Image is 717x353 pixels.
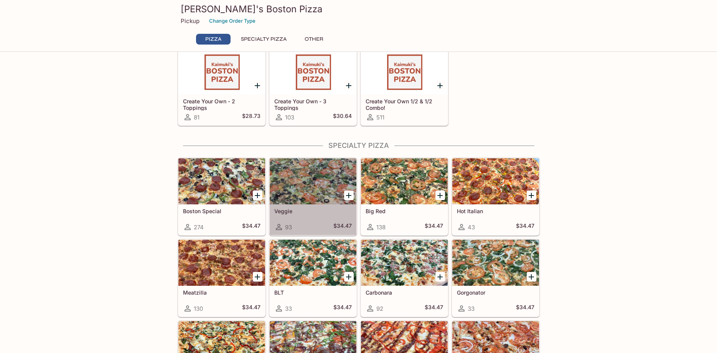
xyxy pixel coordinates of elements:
[194,305,203,312] span: 130
[270,48,356,94] div: Create Your Own - 3 Toppings
[435,272,445,282] button: Add Carbonara
[452,158,539,235] a: Hot Italian43$34.47
[274,98,352,111] h5: Create Your Own - 3 Toppings
[457,289,534,296] h5: Gorgonator
[344,81,354,90] button: Add Create Your Own - 3 Toppings
[333,304,352,313] h5: $34.47
[366,208,443,214] h5: Big Red
[181,17,199,25] p: Pickup
[297,34,331,45] button: Other
[376,114,384,121] span: 511
[274,289,352,296] h5: BLT
[333,222,352,232] h5: $34.47
[253,191,262,200] button: Add Boston Special
[361,158,448,204] div: Big Red
[516,222,534,232] h5: $34.47
[435,191,445,200] button: Add Big Red
[269,158,357,235] a: Veggie93$34.47
[527,191,536,200] button: Add Hot Italian
[376,224,386,231] span: 138
[452,240,539,286] div: Gorgonator
[361,48,448,94] div: Create Your Own 1/2 & 1/2 Combo!
[242,113,260,122] h5: $28.73
[435,81,445,90] button: Add Create Your Own 1/2 & 1/2 Combo!
[366,98,443,111] h5: Create Your Own 1/2 & 1/2 Combo!
[361,239,448,317] a: Carbonara92$34.47
[425,304,443,313] h5: $34.47
[270,240,356,286] div: BLT
[178,239,265,317] a: Meatzilla130$34.47
[376,305,383,312] span: 92
[468,224,475,231] span: 43
[285,114,294,121] span: 103
[269,48,357,126] a: Create Your Own - 3 Toppings103$30.64
[361,48,448,126] a: Create Your Own 1/2 & 1/2 Combo!511
[270,158,356,204] div: Veggie
[274,208,352,214] h5: Veggie
[361,240,448,286] div: Carbonara
[242,222,260,232] h5: $34.47
[237,34,291,45] button: Specialty Pizza
[527,272,536,282] button: Add Gorgonator
[253,81,262,90] button: Add Create Your Own - 2 Toppings
[242,304,260,313] h5: $34.47
[361,158,448,235] a: Big Red138$34.47
[366,289,443,296] h5: Carbonara
[253,272,262,282] button: Add Meatzilla
[516,304,534,313] h5: $34.47
[178,141,540,150] h4: Specialty Pizza
[194,224,204,231] span: 274
[183,289,260,296] h5: Meatzilla
[183,208,260,214] h5: Boston Special
[181,3,537,15] h3: [PERSON_NAME]'s Boston Pizza
[196,34,231,45] button: Pizza
[344,272,354,282] button: Add BLT
[269,239,357,317] a: BLT33$34.47
[178,240,265,286] div: Meatzilla
[452,158,539,204] div: Hot Italian
[468,305,475,312] span: 33
[457,208,534,214] h5: Hot Italian
[344,191,354,200] button: Add Veggie
[178,48,265,126] a: Create Your Own - 2 Toppings81$28.73
[285,305,292,312] span: 33
[178,158,265,204] div: Boston Special
[178,158,265,235] a: Boston Special274$34.47
[425,222,443,232] h5: $34.47
[206,15,259,27] button: Change Order Type
[183,98,260,111] h5: Create Your Own - 2 Toppings
[285,224,292,231] span: 93
[178,48,265,94] div: Create Your Own - 2 Toppings
[194,114,199,121] span: 81
[452,239,539,317] a: Gorgonator33$34.47
[333,113,352,122] h5: $30.64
